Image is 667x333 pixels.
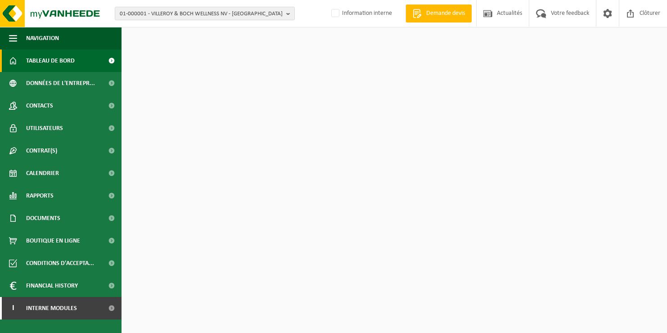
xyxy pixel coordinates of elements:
span: Documents [26,207,60,229]
span: Rapports [26,184,54,207]
span: Conditions d'accepta... [26,252,94,274]
span: Financial History [26,274,78,297]
label: Information interne [329,7,392,20]
span: Contrat(s) [26,139,57,162]
span: Demande devis [424,9,467,18]
span: I [9,297,17,319]
span: Calendrier [26,162,59,184]
span: Navigation [26,27,59,49]
span: Données de l'entrepr... [26,72,95,94]
button: 01-000001 - VILLEROY & BOCH WELLNESS NV - [GEOGRAPHIC_DATA] [115,7,295,20]
span: 01-000001 - VILLEROY & BOCH WELLNESS NV - [GEOGRAPHIC_DATA] [120,7,283,21]
span: Contacts [26,94,53,117]
span: Utilisateurs [26,117,63,139]
span: Tableau de bord [26,49,75,72]
a: Demande devis [406,4,472,22]
span: Boutique en ligne [26,229,80,252]
span: Interne modules [26,297,77,319]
